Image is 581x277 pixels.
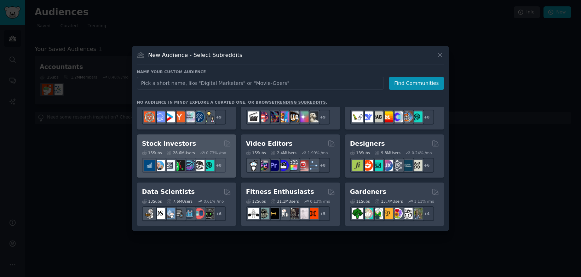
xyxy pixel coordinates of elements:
[137,69,444,74] h3: Name your custom audience
[315,110,330,125] div: + 9
[362,160,373,171] img: logodesign
[167,150,195,155] div: 28.6M Users
[174,111,185,122] img: ycombinator
[350,139,385,148] h2: Designers
[310,199,330,204] div: 0.13 % /mo
[137,77,384,90] input: Pick a short name, like "Digital Marketers" or "Movie-Goers"
[307,208,318,219] img: personaltraining
[211,110,226,125] div: + 9
[184,208,195,219] img: analytics
[382,208,393,219] img: GardeningUK
[204,199,224,204] div: 0.61 % /mo
[258,111,269,122] img: dalle2
[315,158,330,173] div: + 8
[352,160,363,171] img: typography
[375,150,401,155] div: 9.8M Users
[392,111,403,122] img: OpenSourceAI
[246,150,266,155] div: 15 Sub s
[142,150,162,155] div: 15 Sub s
[144,111,155,122] img: EntrepreneurRideAlong
[268,111,279,122] img: deepdream
[362,111,373,122] img: DeepSeek
[372,208,383,219] img: SavageGarden
[164,111,175,122] img: startup
[298,111,309,122] img: starryai
[412,111,422,122] img: AIDevelopersSociety
[194,111,205,122] img: Entrepreneurship
[278,208,289,219] img: weightroom
[350,187,386,196] h2: Gardeners
[148,51,242,59] h3: New Audience - Select Subreddits
[142,139,196,148] h2: Stock Investors
[278,160,289,171] img: VideoEditors
[372,160,383,171] img: UI_Design
[248,208,259,219] img: GYM
[142,187,195,196] h2: Data Scientists
[211,158,226,173] div: + 8
[372,111,383,122] img: Rag
[268,208,279,219] img: workout
[419,206,434,221] div: + 4
[412,150,432,155] div: 0.24 % /mo
[174,208,185,219] img: dataengineering
[414,199,434,204] div: 1.11 % /mo
[154,208,165,219] img: datascience
[271,150,297,155] div: 2.4M Users
[142,199,162,204] div: 13 Sub s
[278,111,289,122] img: sdforall
[248,111,259,122] img: aivideo
[246,199,266,204] div: 12 Sub s
[164,160,175,171] img: Forex
[154,160,165,171] img: ValueInvesting
[412,208,422,219] img: GardenersWorld
[211,206,226,221] div: + 6
[382,160,393,171] img: UXDesign
[307,160,318,171] img: postproduction
[203,111,214,122] img: growmybusiness
[402,160,413,171] img: learndesign
[137,100,327,105] div: No audience in mind? Explore a curated one, or browse .
[308,150,328,155] div: 1.99 % /mo
[246,139,293,148] h2: Video Editors
[392,208,403,219] img: flowers
[258,208,269,219] img: GymMotivation
[154,111,165,122] img: SaaS
[352,208,363,219] img: vegetablegardening
[194,160,205,171] img: swingtrading
[350,150,370,155] div: 13 Sub s
[307,111,318,122] img: DreamBooth
[144,160,155,171] img: dividends
[382,111,393,122] img: MistralAI
[362,208,373,219] img: succulents
[206,150,226,155] div: 0.73 % /mo
[288,111,299,122] img: FluxAI
[419,110,434,125] div: + 8
[144,208,155,219] img: MachineLearning
[402,111,413,122] img: llmops
[248,160,259,171] img: gopro
[271,199,299,204] div: 31.1M Users
[298,160,309,171] img: Youtubevideo
[184,160,195,171] img: StocksAndTrading
[419,158,434,173] div: + 6
[350,199,370,204] div: 11 Sub s
[315,206,330,221] div: + 5
[392,160,403,171] img: userexperience
[203,208,214,219] img: data
[174,160,185,171] img: Trading
[194,208,205,219] img: datasets
[167,199,192,204] div: 7.6M Users
[389,77,444,90] button: Find Communities
[274,100,326,104] a: trending subreddits
[288,208,299,219] img: fitness30plus
[412,160,422,171] img: UX_Design
[402,208,413,219] img: UrbanGardening
[288,160,299,171] img: finalcutpro
[258,160,269,171] img: editors
[164,208,175,219] img: statistics
[375,199,403,204] div: 13.7M Users
[184,111,195,122] img: indiehackers
[268,160,279,171] img: premiere
[246,187,314,196] h2: Fitness Enthusiasts
[203,160,214,171] img: technicalanalysis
